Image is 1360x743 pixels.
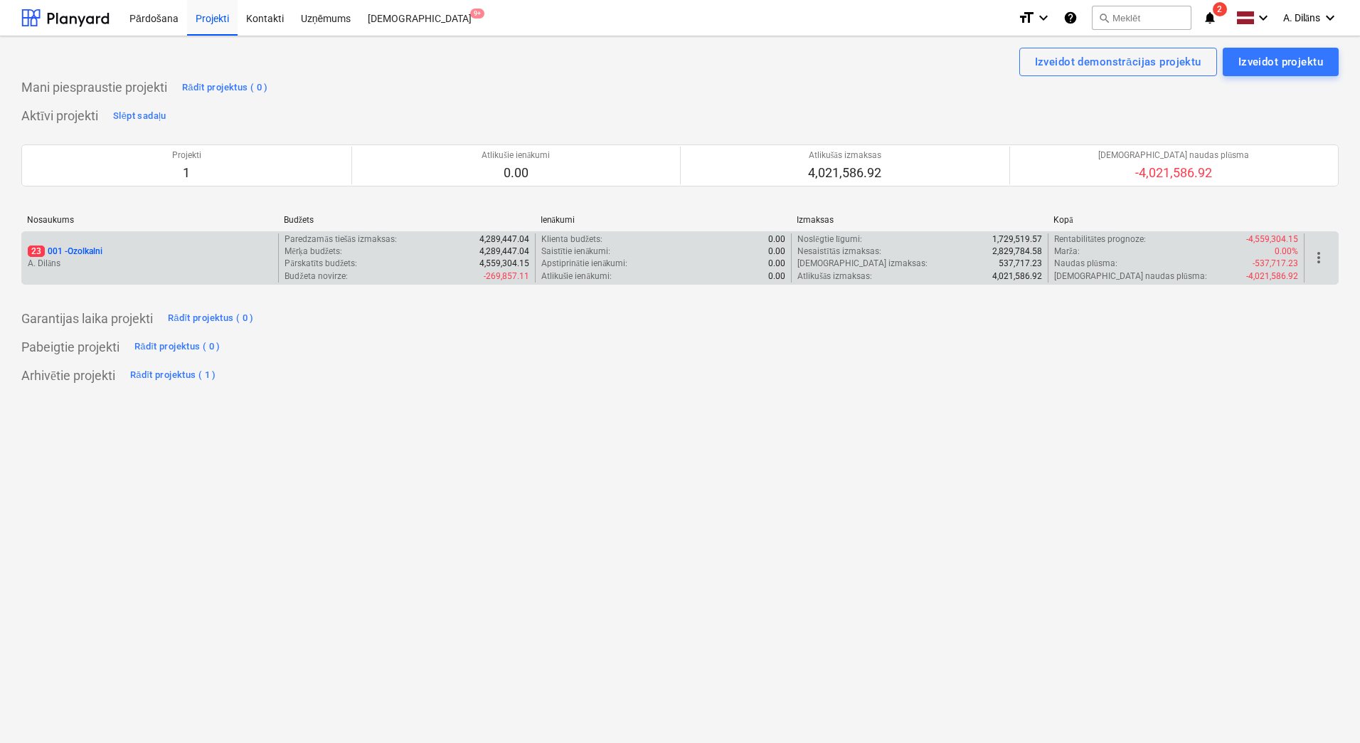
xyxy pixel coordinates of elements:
[1246,233,1298,246] p: -4,559,304.15
[21,367,115,384] p: Arhivētie projekti
[1054,270,1207,283] p: [DEMOGRAPHIC_DATA] naudas plūsma :
[1283,12,1320,24] span: A. Dilāns
[479,258,529,270] p: 4,559,304.15
[113,108,166,125] div: Slēpt sadaļu
[541,258,628,270] p: Apstiprinātie ienākumi :
[1035,9,1052,26] i: keyboard_arrow_down
[21,107,98,125] p: Aktīvi projekti
[179,76,272,99] button: Rādīt projektus ( 0 )
[1310,249,1327,266] span: more_vert
[21,310,153,327] p: Garantijas laika projekti
[992,246,1042,258] p: 2,829,784.58
[768,258,785,270] p: 0.00
[1238,53,1323,71] div: Izveidot projektu
[285,233,396,246] p: Paredzamās tiešās izmaksas :
[28,246,45,257] span: 23
[27,215,272,225] div: Nosaukums
[1054,258,1117,270] p: Naudas plūsma :
[768,270,785,283] p: 0.00
[21,339,119,356] p: Pabeigtie projekti
[164,307,257,330] button: Rādīt projektus ( 0 )
[1098,149,1249,162] p: [DEMOGRAPHIC_DATA] naudas plūsma
[172,149,201,162] p: Projekti
[797,258,928,270] p: [DEMOGRAPHIC_DATA] izmaksas :
[992,270,1042,283] p: 4,021,586.92
[182,80,268,96] div: Rādīt projektus ( 0 )
[1054,246,1080,258] p: Marža :
[285,270,347,283] p: Budžeta novirze :
[131,336,224,359] button: Rādīt projektus ( 0 )
[482,164,550,181] p: 0.00
[479,233,529,246] p: 4,289,447.04
[1253,258,1298,270] p: -537,717.23
[1203,9,1217,26] i: notifications
[479,246,529,258] p: 4,289,447.04
[284,215,529,226] div: Budžets
[1255,9,1272,26] i: keyboard_arrow_down
[28,246,102,258] p: 001 - Ozolkalni
[1289,675,1360,743] iframe: Chat Widget
[130,367,216,384] div: Rādīt projektus ( 1 )
[134,339,221,355] div: Rādīt projektus ( 0 )
[1213,2,1227,16] span: 2
[484,270,529,283] p: -269,857.11
[172,164,201,181] p: 1
[1054,233,1146,246] p: Rentabilitātes prognoze :
[541,246,611,258] p: Saistītie ienākumi :
[1019,48,1217,76] button: Izveidot demonstrācijas projektu
[127,364,220,387] button: Rādīt projektus ( 1 )
[1246,270,1298,283] p: -4,021,586.92
[1098,164,1249,181] p: -4,021,586.92
[541,270,612,283] p: Atlikušie ienākumi :
[21,79,167,96] p: Mani piespraustie projekti
[808,164,881,181] p: 4,021,586.92
[1018,9,1035,26] i: format_size
[1275,246,1298,258] p: 0.00%
[1063,9,1078,26] i: Zināšanu pamats
[768,246,785,258] p: 0.00
[541,215,786,226] div: Ienākumi
[999,258,1042,270] p: 537,717.23
[992,233,1042,246] p: 1,729,519.57
[541,233,602,246] p: Klienta budžets :
[1098,12,1110,23] span: search
[285,246,342,258] p: Mērķa budžets :
[28,246,272,270] div: 23001 -OzolkalniA. Dilāns
[797,215,1042,225] div: Izmaksas
[1322,9,1339,26] i: keyboard_arrow_down
[1092,6,1191,30] button: Meklēt
[797,246,881,258] p: Nesaistītās izmaksas :
[168,310,254,327] div: Rādīt projektus ( 0 )
[482,149,550,162] p: Atlikušie ienākumi
[110,105,170,127] button: Slēpt sadaļu
[28,258,272,270] p: A. Dilāns
[797,233,862,246] p: Noslēgtie līgumi :
[1035,53,1201,71] div: Izveidot demonstrācijas projektu
[797,270,872,283] p: Atlikušās izmaksas :
[1053,215,1299,226] div: Kopā
[768,233,785,246] p: 0.00
[285,258,357,270] p: Pārskatīts budžets :
[808,149,881,162] p: Atlikušās izmaksas
[1223,48,1339,76] button: Izveidot projektu
[470,9,484,19] span: 9+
